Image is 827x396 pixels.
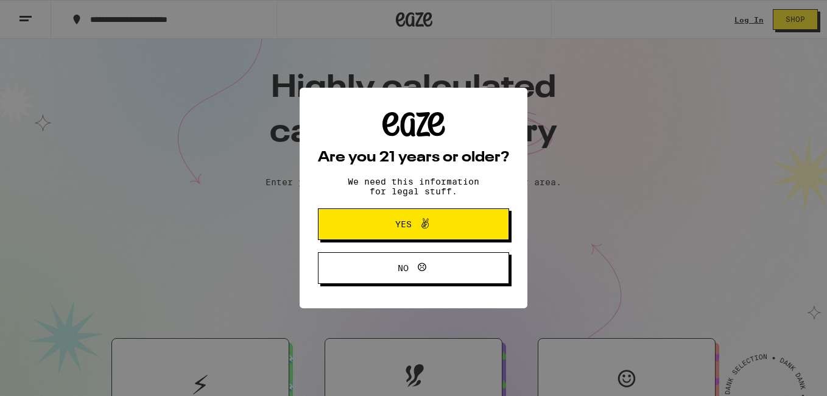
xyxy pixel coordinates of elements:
h2: Are you 21 years or older? [318,150,509,165]
p: We need this information for legal stuff. [337,177,490,196]
span: No [398,264,409,272]
button: Yes [318,208,509,240]
span: Hi. Need any help? [7,9,88,18]
span: Yes [395,220,412,228]
button: No [318,252,509,284]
